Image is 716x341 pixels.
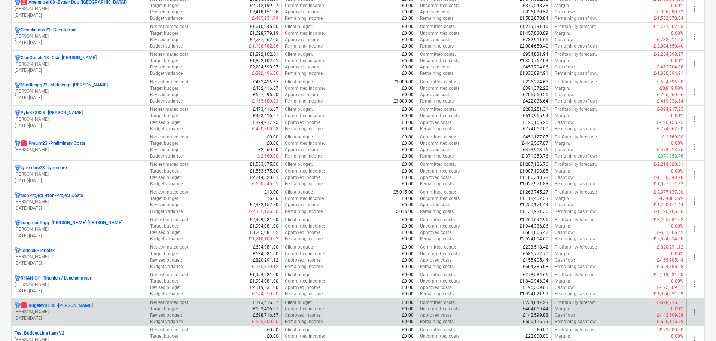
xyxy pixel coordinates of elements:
[523,147,548,153] p: £373,913.76
[420,147,453,153] p: Approved costs :
[671,3,683,9] p: 0.00%
[15,82,144,101] div: Middlerigg23 -Middlerigg [PERSON_NAME][PERSON_NAME][DATE]-[DATE]
[250,24,278,30] p: £1,610,245.90
[402,174,414,181] p: £0.00
[690,225,699,234] span: more_vert
[402,134,414,140] p: £0.00
[15,220,21,226] div: Project has multi currencies enabled
[15,27,21,33] div: Project has multi currencies enabled
[671,113,683,119] p: 0.00%
[520,189,548,195] p: £1,263,745.27
[15,140,21,147] div: Project has multi currencies enabled
[15,27,144,46] div: Glenskinnan23 -Glenskinnan[PERSON_NAME][DATE]-[DATE]
[555,37,575,43] p: Cashflow :
[150,147,182,153] p: Revised budget :
[15,6,144,12] p: [PERSON_NAME]
[402,181,414,187] p: £0.00
[522,153,548,159] p: £-371,353.76
[150,134,189,140] p: Net estimated cost :
[657,98,683,104] p: £-419,036.64
[555,119,575,126] p: Cashflow :
[15,315,144,322] p: [DATE] - [DATE]
[150,119,182,126] p: Revised budget :
[250,168,278,174] p: £1,553,675.00
[420,113,461,119] p: Uncommitted costs :
[653,70,683,77] p: £-1,830,894.91
[555,168,570,174] p: Margin :
[402,92,414,98] p: £0.00
[653,161,683,168] p: £-2,214,320.61
[420,58,461,64] p: Uncommitted costs :
[679,305,716,341] iframe: Chat Widget
[690,87,699,96] span: more_vert
[252,15,278,22] p: £-405,951.79
[150,43,184,49] p: Budget variance :
[253,85,278,92] p: £462,416.67
[285,126,324,132] p: Remaining income :
[671,168,683,174] p: 0.00%
[21,247,55,254] p: Torloisk - Torloisk
[523,85,548,92] p: £391,372.22
[657,106,683,113] p: £-894,217.25
[15,122,144,129] p: [DATE] - [DATE]
[15,82,21,88] div: Project has multi currencies enabled
[420,51,456,58] p: Committed costs :
[657,126,683,132] p: £-774,062.00
[15,95,144,101] p: [DATE] - [DATE]
[15,226,144,232] p: [PERSON_NAME]
[523,134,548,140] p: £451,127.07
[15,199,144,205] p: [PERSON_NAME]
[15,233,144,239] p: [DATE] - [DATE]
[420,153,455,159] p: Remaining costs :
[393,79,414,85] p: £3,000.00
[15,33,144,40] p: [PERSON_NAME]
[402,147,414,153] p: £0.00
[402,113,414,119] p: £0.00
[659,85,683,92] p: -20,819.90%
[15,171,144,177] p: [PERSON_NAME]
[555,15,597,22] p: Remaining cashflow :
[555,85,570,92] p: Margin :
[402,51,414,58] p: £0.00
[690,4,699,13] span: more_vert
[420,181,455,187] p: Remaining costs :
[555,174,575,181] p: Cashflow :
[150,85,179,92] p: Target budget :
[15,40,144,46] p: [DATE] - [DATE]
[15,260,144,267] p: [DATE] - [DATE]
[21,110,83,116] p: PyleBESS23 - [PERSON_NAME]
[250,64,278,70] p: £2,284,598.97
[150,168,179,174] p: Target budget :
[522,140,548,147] p: £-448,567.07
[402,168,414,174] p: £0.00
[402,58,414,64] p: £0.00
[150,181,184,187] p: Budget variance :
[653,174,683,181] p: £-1,186,348.78
[555,153,597,159] p: Remaining cashflow :
[285,134,313,140] p: Client budget :
[285,51,313,58] p: Client budget :
[402,37,414,43] p: £0.00
[555,3,570,9] p: Margin :
[402,161,414,168] p: £0.00
[15,165,144,184] div: Lynemore23 -Lynemore[PERSON_NAME][DATE]-[DATE]
[264,189,278,195] p: £13.00
[523,9,548,15] p: £836,080.52
[523,3,548,9] p: £870,248.38
[653,51,683,58] p: £-2,284,598.97
[420,24,456,30] p: Committed costs :
[653,181,683,187] p: £-1,027,971.83
[690,197,699,206] span: more_vert
[420,64,453,70] p: Approved costs :
[520,24,548,30] p: £1,279,731.16
[420,43,455,49] p: Remaining costs :
[150,140,179,147] p: Target budget :
[21,27,78,33] p: Glenskinnan23 - Glenskinnan
[15,275,144,294] div: RHANICH -Rhanich / Luachanmhor[PERSON_NAME][DATE]-[DATE]
[15,67,144,74] p: [DATE] - [DATE]
[653,15,683,22] p: £-1,582,070.84
[420,30,461,37] p: Uncommitted costs :
[402,43,414,49] p: £0.00
[523,51,548,58] p: £954,831.94
[15,55,21,61] div: Project has multi currencies enabled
